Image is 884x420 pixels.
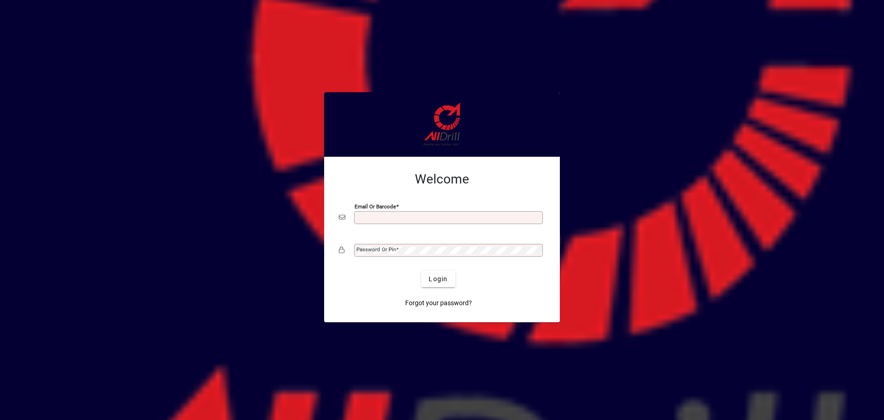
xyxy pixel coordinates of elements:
span: Login [429,274,448,284]
button: Login [421,271,455,287]
a: Forgot your password? [401,295,476,311]
mat-label: Password or Pin [356,246,396,253]
mat-label: Email or Barcode [355,203,396,210]
h2: Welcome [339,172,545,187]
span: Forgot your password? [405,298,472,308]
